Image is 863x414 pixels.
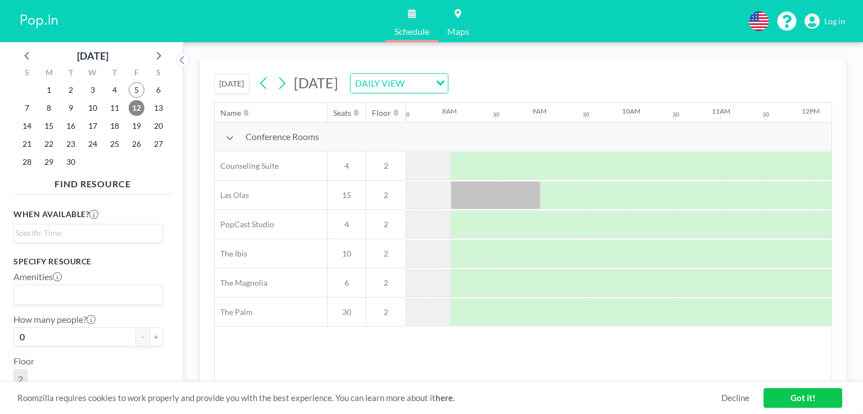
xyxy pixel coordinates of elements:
span: Tuesday, September 16, 2025 [63,118,79,134]
span: Monday, September 29, 2025 [41,154,57,170]
span: 2 [366,219,406,229]
img: organization-logo [18,10,61,33]
span: 30 [328,307,366,317]
div: 30 [762,111,769,118]
div: S [16,66,38,81]
span: Friday, September 26, 2025 [129,136,144,152]
span: Friday, September 19, 2025 [129,118,144,134]
span: 2 [366,307,406,317]
input: Search for option [15,227,156,239]
span: Monday, September 15, 2025 [41,118,57,134]
div: Search for option [14,285,162,304]
span: Monday, September 22, 2025 [41,136,57,152]
div: Search for option [351,74,448,93]
a: here. [435,393,455,403]
div: 10AM [622,107,641,115]
span: 4 [328,161,366,171]
div: 9AM [532,107,547,115]
div: 30 [403,111,410,118]
span: Saturday, September 20, 2025 [151,118,166,134]
span: Friday, September 5, 2025 [129,82,144,98]
div: F [125,66,147,81]
input: Search for option [15,287,156,302]
div: Name [220,108,241,118]
div: 8AM [442,107,457,115]
span: Tuesday, September 30, 2025 [63,154,79,170]
span: 15 [328,190,366,200]
span: Monday, September 8, 2025 [41,100,57,116]
span: 2 [366,190,406,200]
a: Log in [805,13,845,29]
span: Log in [824,16,845,26]
span: Monday, September 1, 2025 [41,82,57,98]
div: T [60,66,82,81]
span: 4 [328,219,366,229]
span: Tuesday, September 9, 2025 [63,100,79,116]
span: Tuesday, September 23, 2025 [63,136,79,152]
span: DAILY VIEW [353,76,407,91]
span: Sunday, September 7, 2025 [19,100,35,116]
div: Floor [372,108,391,118]
label: How many people? [13,314,96,325]
span: Thursday, September 11, 2025 [107,100,122,116]
span: The Magnolia [215,278,267,288]
span: Sunday, September 14, 2025 [19,118,35,134]
span: 2 [366,249,406,259]
label: Amenities [13,271,62,282]
button: [DATE] [214,74,249,93]
span: Wednesday, September 17, 2025 [85,118,101,134]
div: [DATE] [77,48,108,64]
span: The Palm [215,307,253,317]
span: Saturday, September 13, 2025 [151,100,166,116]
div: 11AM [712,107,730,115]
span: Roomzilla requires cookies to work properly and provide you with the best experience. You can lea... [17,393,721,403]
span: The Ibis [215,249,247,259]
span: Thursday, September 4, 2025 [107,82,122,98]
span: Maps [447,27,469,36]
div: M [38,66,60,81]
span: Friday, September 12, 2025 [129,100,144,116]
h3: Specify resource [13,256,163,267]
span: Sunday, September 21, 2025 [19,136,35,152]
div: S [147,66,169,81]
span: Saturday, September 27, 2025 [151,136,166,152]
h4: FIND RESOURCE [13,174,172,190]
input: Search for option [408,76,429,91]
span: 2 [18,373,23,385]
a: Got it! [764,388,842,408]
div: W [82,66,104,81]
div: 30 [493,111,499,118]
span: Conference Rooms [246,131,319,142]
span: Wednesday, September 24, 2025 [85,136,101,152]
span: 6 [328,278,366,288]
span: Wednesday, September 3, 2025 [85,82,101,98]
div: T [103,66,125,81]
span: PopCast Studio [215,219,274,229]
span: Las Olas [215,190,249,200]
span: Wednesday, September 10, 2025 [85,100,101,116]
label: Floor [13,355,34,367]
span: Counseling Suite [215,161,279,171]
span: Thursday, September 18, 2025 [107,118,122,134]
div: 30 [673,111,679,118]
button: + [149,327,163,346]
span: Schedule [394,27,429,36]
div: Search for option [14,224,162,241]
span: 2 [366,278,406,288]
a: Decline [721,393,750,403]
span: 2 [366,161,406,171]
span: 10 [328,249,366,259]
div: 30 [583,111,589,118]
span: Thursday, September 25, 2025 [107,136,122,152]
span: Sunday, September 28, 2025 [19,154,35,170]
button: - [136,327,149,346]
span: Tuesday, September 2, 2025 [63,82,79,98]
span: [DATE] [294,74,338,91]
div: Seats [333,108,351,118]
div: 12PM [802,107,820,115]
span: Saturday, September 6, 2025 [151,82,166,98]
